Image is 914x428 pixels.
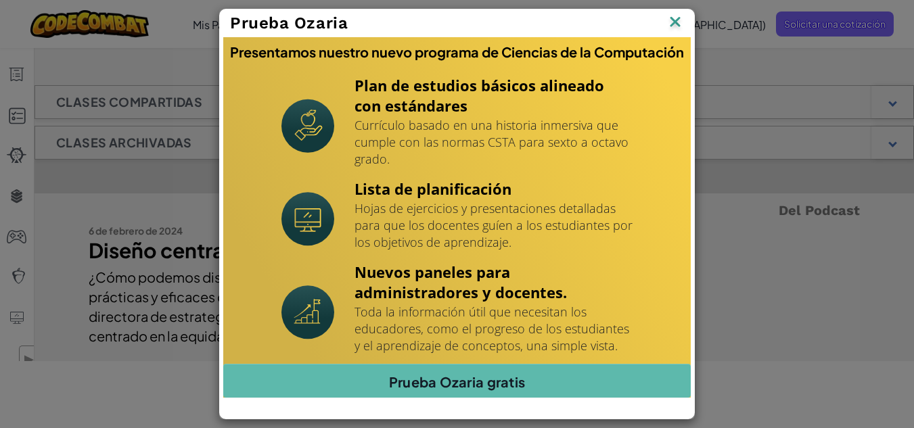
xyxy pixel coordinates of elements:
[230,43,684,60] font: Presentamos nuestro nuevo programa de Ciencias de la Computación
[230,14,348,32] font: Prueba Ozaria
[355,262,567,302] font: Nuevos paneles para administradores y docentes.
[355,179,511,199] font: Lista de planificación
[666,13,684,33] img: IconClose.svg
[281,99,334,153] img: Icon_StandardsAlignment.svg
[281,285,334,339] img: Icon_NewTeacherDashboard.svg
[223,364,691,398] a: Prueba Ozaria gratis
[355,117,629,167] font: Currículo basado en una historia inmersiva que cumple con las normas CSTA para sexto a octavo grado.
[355,200,633,250] font: Hojas de ejercicios y presentaciones detalladas para que los docentes guíen a los estudiantes por...
[355,75,604,116] font: Plan de estudios básicos alineado con estándares
[389,373,525,390] font: Prueba Ozaria gratis
[355,304,629,354] font: Toda la información útil que necesitan los educadores, como el progreso de los estudiantes y el a...
[281,192,334,246] img: Icon_Turnkey.svg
